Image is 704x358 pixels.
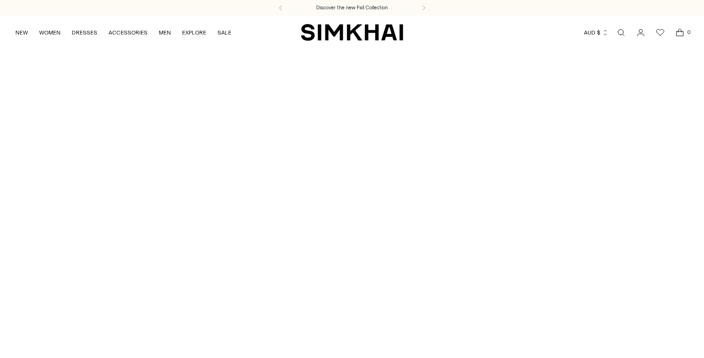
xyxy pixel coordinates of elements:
[72,22,97,43] a: DRESSES
[108,22,148,43] a: ACCESSORIES
[684,28,693,36] span: 0
[584,22,609,43] button: AUD $
[217,22,231,43] a: SALE
[182,22,206,43] a: EXPLORE
[15,22,28,43] a: NEW
[39,22,61,43] a: WOMEN
[631,23,650,42] a: Go to the account page
[159,22,171,43] a: MEN
[301,23,403,41] a: SIMKHAI
[316,4,388,12] a: Discover the new Fall Collection
[651,23,670,42] a: Wishlist
[670,23,689,42] a: Open cart modal
[612,23,630,42] a: Open search modal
